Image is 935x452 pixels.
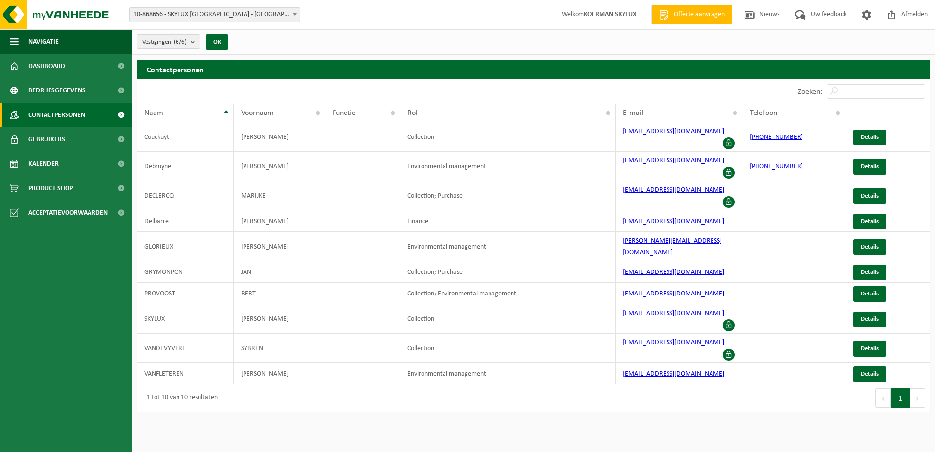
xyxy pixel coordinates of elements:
span: Bedrijfsgegevens [28,78,86,103]
td: Collection; Purchase [400,181,616,210]
a: [EMAIL_ADDRESS][DOMAIN_NAME] [623,218,724,225]
td: Delbarre [137,210,234,232]
td: Finance [400,210,616,232]
td: Couckuyt [137,122,234,152]
td: SKYLUX [137,304,234,334]
span: Naam [144,109,163,117]
td: JAN [234,261,325,283]
a: [EMAIL_ADDRESS][DOMAIN_NAME] [623,370,724,378]
span: Gebruikers [28,127,65,152]
a: Details [853,312,886,327]
a: [EMAIL_ADDRESS][DOMAIN_NAME] [623,269,724,276]
a: [EMAIL_ADDRESS][DOMAIN_NAME] [623,128,724,135]
span: Kalender [28,152,59,176]
a: [EMAIL_ADDRESS][DOMAIN_NAME] [623,339,724,346]
button: Previous [875,388,891,408]
span: Details [861,244,879,250]
span: Navigatie [28,29,59,54]
td: GLORIEUX [137,232,234,261]
td: [PERSON_NAME] [234,232,325,261]
a: [PHONE_NUMBER] [750,163,803,170]
td: Debruyne [137,152,234,181]
span: Rol [407,109,418,117]
td: VANFLETEREN [137,363,234,384]
a: Details [853,214,886,229]
div: 1 tot 10 van 10 resultaten [142,389,218,407]
a: [EMAIL_ADDRESS][DOMAIN_NAME] [623,290,724,297]
td: BERT [234,283,325,304]
td: MARIJKE [234,181,325,210]
td: GRYMONPON [137,261,234,283]
a: Details [853,366,886,382]
span: Details [861,269,879,275]
button: Next [910,388,925,408]
span: Details [861,371,879,377]
span: 10-868656 - SKYLUX NV - HARELBEKE [129,7,300,22]
a: [EMAIL_ADDRESS][DOMAIN_NAME] [623,186,724,194]
td: [PERSON_NAME] [234,122,325,152]
span: Functie [333,109,356,117]
span: Details [861,218,879,225]
button: OK [206,34,228,50]
button: 1 [891,388,910,408]
td: Environmental management [400,363,616,384]
span: Acceptatievoorwaarden [28,201,108,225]
a: Details [853,239,886,255]
span: Dashboard [28,54,65,78]
td: PROVOOST [137,283,234,304]
button: Vestigingen(6/6) [137,34,200,49]
td: Collection; Environmental management [400,283,616,304]
td: Environmental management [400,232,616,261]
td: Environmental management [400,152,616,181]
a: Details [853,286,886,302]
span: Vestigingen [142,35,187,49]
count: (6/6) [174,39,187,45]
td: [PERSON_NAME] [234,210,325,232]
span: E-mail [623,109,644,117]
td: Collection; Purchase [400,261,616,283]
label: Zoeken: [798,88,822,96]
a: [EMAIL_ADDRESS][DOMAIN_NAME] [623,157,724,164]
a: [PERSON_NAME][EMAIL_ADDRESS][DOMAIN_NAME] [623,237,722,256]
span: Contactpersonen [28,103,85,127]
td: Collection [400,122,616,152]
a: Details [853,265,886,280]
span: 10-868656 - SKYLUX NV - HARELBEKE [130,8,300,22]
td: [PERSON_NAME] [234,304,325,334]
span: Telefoon [750,109,777,117]
td: [PERSON_NAME] [234,363,325,384]
span: Details [861,163,879,170]
span: Details [861,193,879,199]
span: Product Shop [28,176,73,201]
a: Details [853,341,886,357]
a: Offerte aanvragen [651,5,732,24]
span: Offerte aanvragen [671,10,727,20]
td: [PERSON_NAME] [234,152,325,181]
span: Voornaam [241,109,274,117]
td: Collection [400,334,616,363]
td: VANDEVYVERE [137,334,234,363]
a: Details [853,188,886,204]
span: Details [861,345,879,352]
td: SYBREN [234,334,325,363]
a: [EMAIL_ADDRESS][DOMAIN_NAME] [623,310,724,317]
a: [PHONE_NUMBER] [750,134,803,141]
strong: KOERMAN SKYLUX [584,11,637,18]
a: Details [853,130,886,145]
td: DECLERCQ [137,181,234,210]
span: Details [861,316,879,322]
a: Details [853,159,886,175]
span: Details [861,134,879,140]
span: Details [861,291,879,297]
td: Collection [400,304,616,334]
h2: Contactpersonen [137,60,930,79]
